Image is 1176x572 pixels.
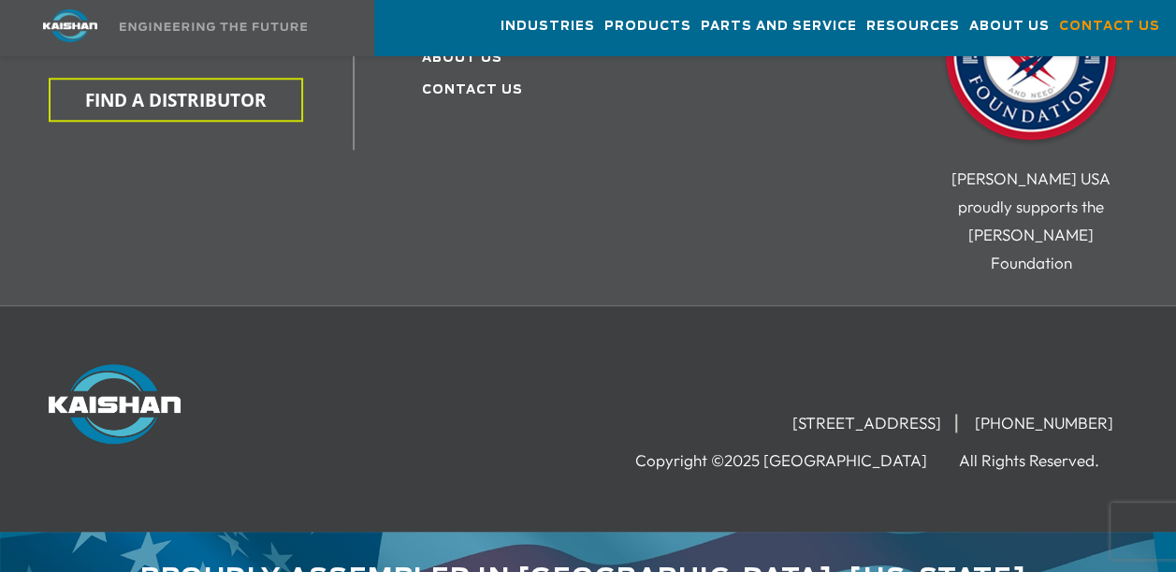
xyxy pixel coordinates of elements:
span: Contact Us [1059,16,1160,37]
li: All Rights Reserved. [959,451,1127,470]
span: Industries [501,16,595,37]
a: Contact Us [1059,1,1160,51]
span: Products [604,16,691,37]
img: Kaishan [49,364,181,444]
li: [STREET_ADDRESS] [778,414,957,433]
a: Contact Us [422,84,523,96]
li: [PHONE_NUMBER] [961,414,1127,433]
a: Resources [866,1,960,51]
a: About Us [422,52,502,65]
img: Engineering the future [120,22,307,31]
a: Products [604,1,691,51]
a: Parts and Service [701,1,857,51]
li: Copyright ©2025 [GEOGRAPHIC_DATA] [635,451,955,470]
a: About Us [969,1,1050,51]
span: Parts and Service [701,16,857,37]
a: Industries [501,1,595,51]
button: FIND A DISTRIBUTOR [49,78,303,122]
span: About Us [969,16,1050,37]
span: Resources [866,16,960,37]
span: [PERSON_NAME] USA proudly supports the [PERSON_NAME] Foundation [951,169,1111,272]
